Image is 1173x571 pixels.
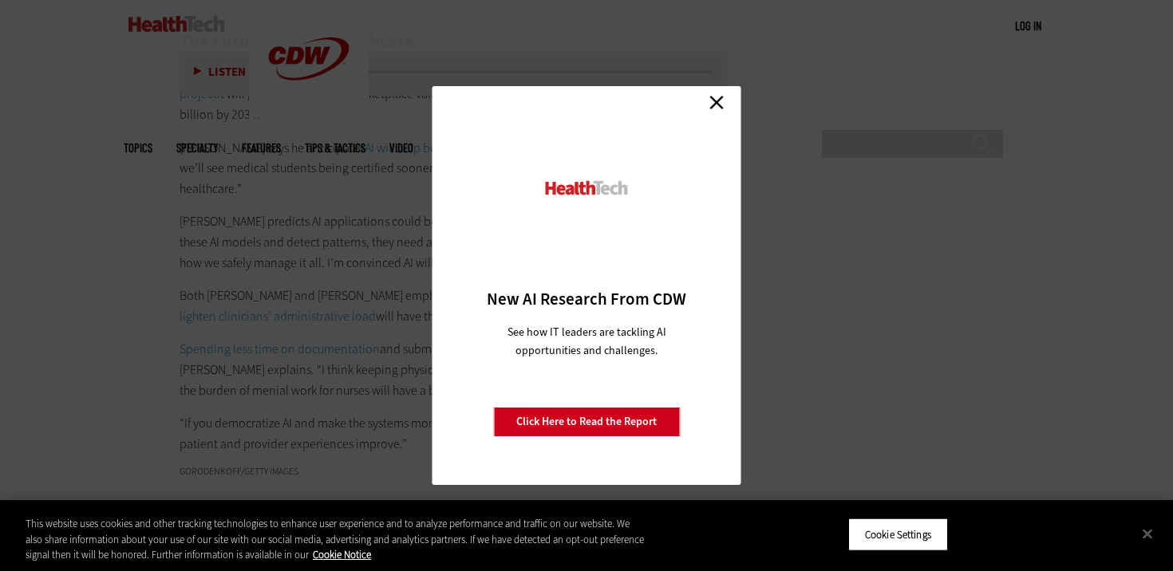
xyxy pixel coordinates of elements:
[493,407,680,437] a: Click Here to Read the Report
[848,518,948,551] button: Cookie Settings
[488,323,685,360] p: See how IT leaders are tackling AI opportunities and challenges.
[313,548,371,561] a: More information about your privacy
[705,90,729,114] a: Close
[26,516,646,563] div: This website uses cookies and other tracking technologies to enhance user experience and to analy...
[1130,516,1165,551] button: Close
[543,179,630,196] img: HealthTech_0.png
[460,288,713,310] h3: New AI Research From CDW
